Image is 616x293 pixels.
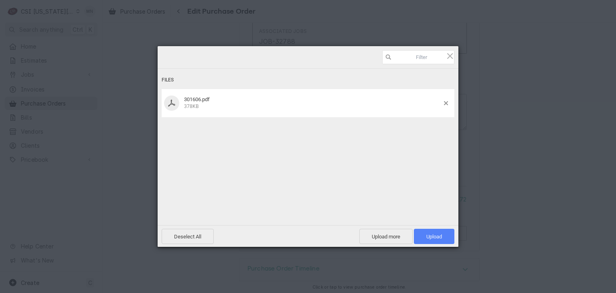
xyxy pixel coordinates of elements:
span: 378KB [184,104,199,109]
input: Filter [382,50,454,64]
span: Upload [426,234,442,240]
span: Upload more [359,229,413,244]
span: Deselect All [162,229,214,244]
span: Upload [414,229,454,244]
span: Click here or hit ESC to close picker [446,51,454,60]
div: 301606.pdf [182,96,444,110]
span: 301606.pdf [184,96,210,102]
div: Files [162,73,454,87]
